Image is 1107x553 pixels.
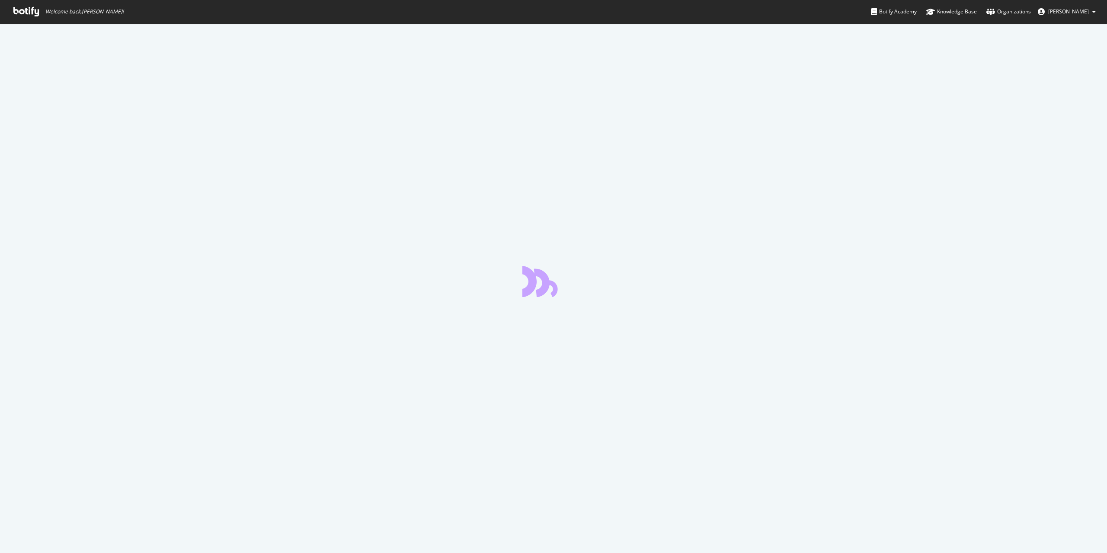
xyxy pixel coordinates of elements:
div: Botify Academy [871,7,917,16]
span: Welcome back, [PERSON_NAME] ! [45,8,124,15]
div: animation [522,266,585,297]
button: [PERSON_NAME] [1031,5,1103,19]
div: Knowledge Base [926,7,977,16]
div: Organizations [986,7,1031,16]
span: Axel Roth [1048,8,1089,15]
